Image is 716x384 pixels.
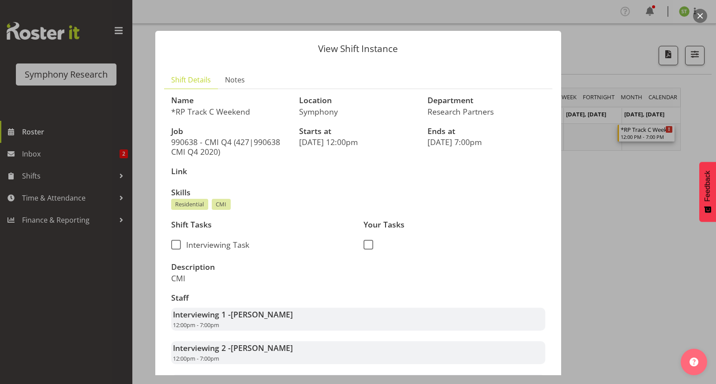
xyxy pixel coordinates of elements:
[171,107,289,116] p: *RP Track C Weekend
[231,309,293,320] span: [PERSON_NAME]
[299,137,417,147] p: [DATE] 12:00pm
[171,263,353,272] h3: Description
[171,96,289,105] h3: Name
[171,167,289,176] h3: Link
[427,96,545,105] h3: Department
[171,294,545,302] h3: Staff
[171,137,289,157] p: 990638 - CMI Q4 (427|990638 CMI Q4 2020)
[173,309,293,320] strong: Interviewing 1 -
[299,96,417,105] h3: Location
[171,188,545,197] h3: Skills
[216,200,226,209] span: CMI
[690,358,698,366] img: help-xxl-2.png
[175,200,204,209] span: Residential
[181,240,249,250] span: Interviewing Task
[427,107,545,116] p: Research Partners
[171,75,211,85] span: Shift Details
[364,220,545,229] h3: Your Tasks
[171,220,353,229] h3: Shift Tasks
[173,343,293,353] strong: Interviewing 2 -
[427,127,545,136] h3: Ends at
[427,137,545,147] p: [DATE] 7:00pm
[699,162,716,222] button: Feedback - Show survey
[231,343,293,353] span: [PERSON_NAME]
[164,44,552,53] p: View Shift Instance
[704,171,712,201] span: Feedback
[171,273,353,283] p: CMI
[173,354,219,362] span: 12:00pm - 7:00pm
[299,107,417,116] p: Symphony
[173,321,219,329] span: 12:00pm - 7:00pm
[299,127,417,136] h3: Starts at
[225,75,245,85] span: Notes
[171,127,289,136] h3: Job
